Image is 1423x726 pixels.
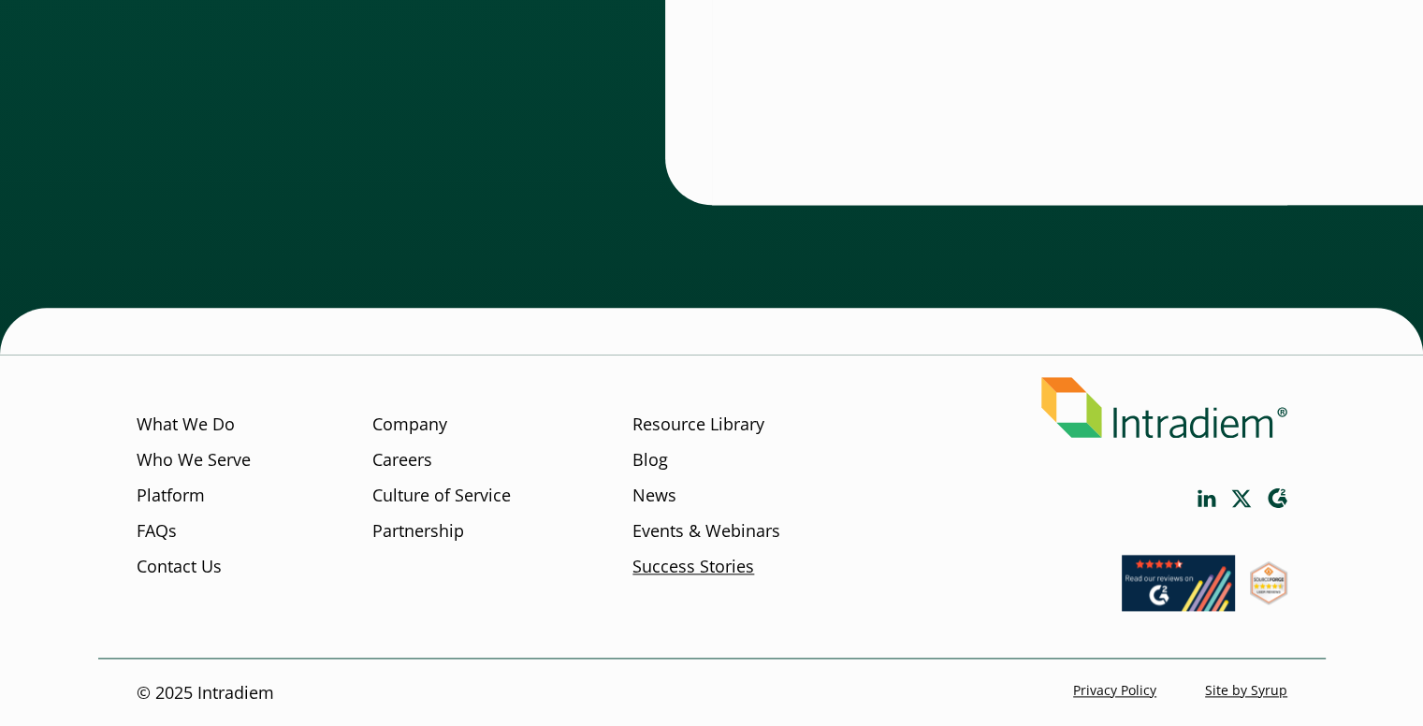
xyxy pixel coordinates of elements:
[137,555,222,579] a: Contact Us
[1122,555,1235,611] img: Read our reviews on G2
[632,555,754,579] a: Success Stories
[137,681,274,705] p: © 2025 Intradiem
[1122,593,1235,616] a: Link opens in a new window
[1073,681,1156,699] a: Privacy Policy
[372,448,432,472] a: Careers
[1267,487,1287,509] a: Link opens in a new window
[632,519,780,544] a: Events & Webinars
[1205,681,1287,699] a: Site by Syrup
[1250,587,1287,609] a: Link opens in a new window
[372,519,464,544] a: Partnership
[1250,561,1287,604] img: SourceForge User Reviews
[137,448,251,472] a: Who We Serve
[137,413,235,437] a: What We Do
[632,413,764,437] a: Resource Library
[632,484,676,508] a: News
[137,519,177,544] a: FAQs
[1041,377,1287,438] img: Intradiem
[1231,489,1252,507] a: Link opens in a new window
[372,484,511,508] a: Culture of Service
[1198,489,1216,507] a: Link opens in a new window
[137,484,205,508] a: Platform
[632,448,668,472] a: Blog
[372,413,447,437] a: Company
